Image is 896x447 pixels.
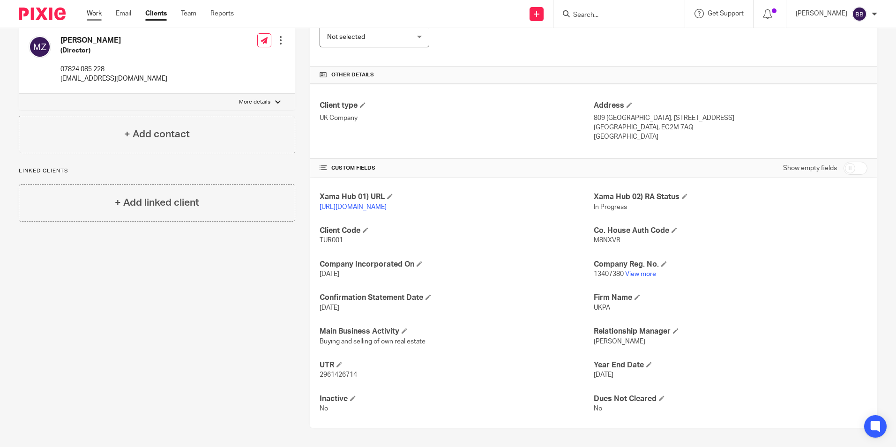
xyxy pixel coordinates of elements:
span: [DATE] [320,305,339,311]
img: Pixie [19,7,66,20]
span: TUR001 [320,237,343,244]
h4: + Add linked client [115,195,199,210]
img: svg%3E [852,7,867,22]
a: [URL][DOMAIN_NAME] [320,204,387,210]
h4: Co. House Auth Code [594,226,867,236]
span: 2961426714 [320,372,357,378]
a: Clients [145,9,167,18]
p: More details [239,98,270,106]
h4: Address [594,101,867,111]
span: No [594,405,602,412]
a: Reports [210,9,234,18]
span: M8NXVR [594,237,620,244]
a: Email [116,9,131,18]
a: View more [625,271,656,277]
p: Linked clients [19,167,295,175]
p: 07824 085 228 [60,65,167,74]
p: 809 [GEOGRAPHIC_DATA], [STREET_ADDRESS] [594,113,867,123]
h4: CUSTOM FIELDS [320,164,593,172]
h4: Year End Date [594,360,867,370]
span: In Progress [594,204,627,210]
h4: [PERSON_NAME] [60,36,167,45]
p: [PERSON_NAME] [796,9,847,18]
input: Search [572,11,657,20]
span: [PERSON_NAME] [594,338,645,345]
img: svg%3E [29,36,51,58]
span: [DATE] [594,372,613,378]
label: Show empty fields [783,164,837,173]
p: [EMAIL_ADDRESS][DOMAIN_NAME] [60,74,167,83]
h4: Company Reg. No. [594,260,867,269]
p: [GEOGRAPHIC_DATA], EC2M 7AQ [594,123,867,132]
h4: Confirmation Statement Date [320,293,593,303]
span: Get Support [708,10,744,17]
span: No [320,405,328,412]
span: UKPA [594,305,610,311]
h4: Relationship Manager [594,327,867,336]
h4: Xama Hub 01) URL [320,192,593,202]
h4: Firm Name [594,293,867,303]
h4: Client Code [320,226,593,236]
span: Not selected [327,34,365,40]
h5: (Director) [60,46,167,55]
a: Team [181,9,196,18]
span: Other details [331,71,374,79]
span: Buying and selling of own real estate [320,338,426,345]
a: Work [87,9,102,18]
h4: Xama Hub 02) RA Status [594,192,867,202]
h4: Company Incorporated On [320,260,593,269]
p: [GEOGRAPHIC_DATA] [594,132,867,142]
span: [DATE] [320,271,339,277]
span: 13407380 [594,271,624,277]
h4: Main Business Activity [320,327,593,336]
h4: Client type [320,101,593,111]
h4: Inactive [320,394,593,404]
h4: + Add contact [124,127,190,142]
p: UK Company [320,113,593,123]
h4: Dues Not Cleared [594,394,867,404]
h4: UTR [320,360,593,370]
